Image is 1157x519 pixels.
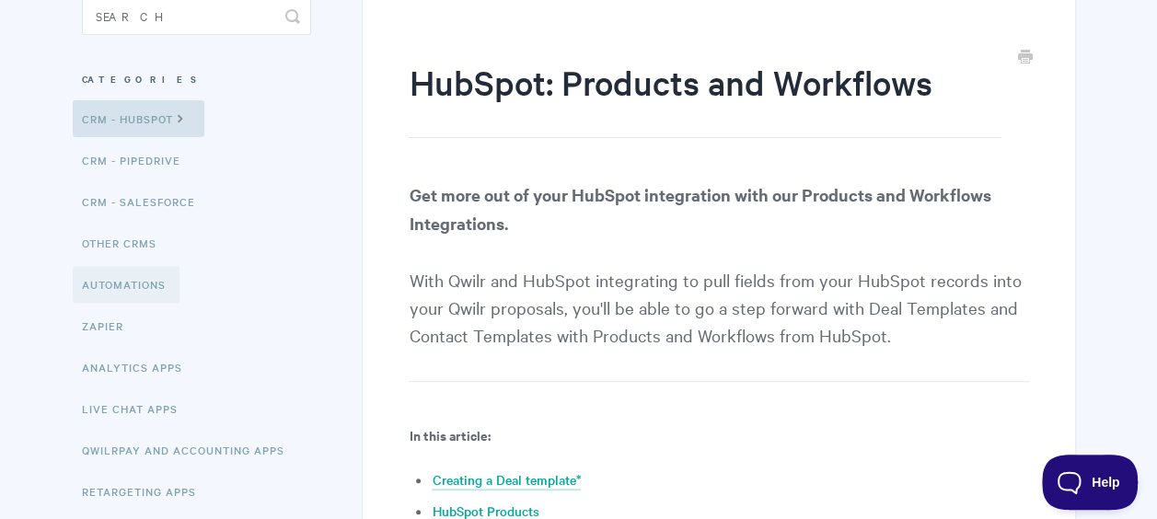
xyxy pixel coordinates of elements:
[82,225,170,261] a: Other CRMs
[409,183,990,235] strong: Get more out of your HubSpot integration with our Products and Workflows Integrations.
[82,473,210,510] a: Retargeting Apps
[409,59,1001,138] h1: HubSpot: Products and Workflows
[1042,455,1139,510] iframe: Toggle Customer Support
[432,470,581,490] a: Creating a Deal template*
[409,180,1028,382] p: With Qwilr and HubSpot integrating to pull fields from your HubSpot records into your Qwilr propo...
[82,349,196,386] a: Analytics Apps
[73,100,204,137] a: CRM - HubSpot
[82,183,209,220] a: CRM - Salesforce
[82,432,298,468] a: QwilrPay and Accounting Apps
[73,266,179,303] a: Automations
[409,425,490,444] b: In this article:
[82,390,191,427] a: Live Chat Apps
[1018,48,1033,68] a: Print this Article
[82,142,194,179] a: CRM - Pipedrive
[82,307,137,344] a: Zapier
[82,63,311,96] h3: Categories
